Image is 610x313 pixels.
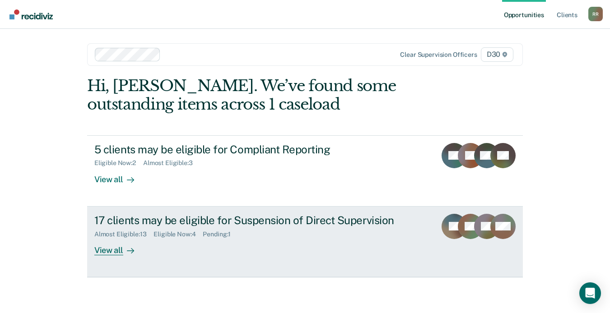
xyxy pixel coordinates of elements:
[94,214,411,227] div: 17 clients may be eligible for Suspension of Direct Supervision
[9,9,53,19] img: Recidiviz
[87,135,523,207] a: 5 clients may be eligible for Compliant ReportingEligible Now:2Almost Eligible:3View all
[481,47,513,62] span: D30
[87,77,436,114] div: Hi, [PERSON_NAME]. We’ve found some outstanding items across 1 caseload
[143,159,200,167] div: Almost Eligible : 3
[94,159,143,167] div: Eligible Now : 2
[87,207,523,277] a: 17 clients may be eligible for Suspension of Direct SupervisionAlmost Eligible:13Eligible Now:4Pe...
[94,167,145,184] div: View all
[588,7,603,21] div: R R
[588,7,603,21] button: Profile dropdown button
[579,282,601,304] div: Open Intercom Messenger
[400,51,477,59] div: Clear supervision officers
[94,238,145,255] div: View all
[203,230,238,238] div: Pending : 1
[154,230,203,238] div: Eligible Now : 4
[94,230,154,238] div: Almost Eligible : 13
[94,143,411,156] div: 5 clients may be eligible for Compliant Reporting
